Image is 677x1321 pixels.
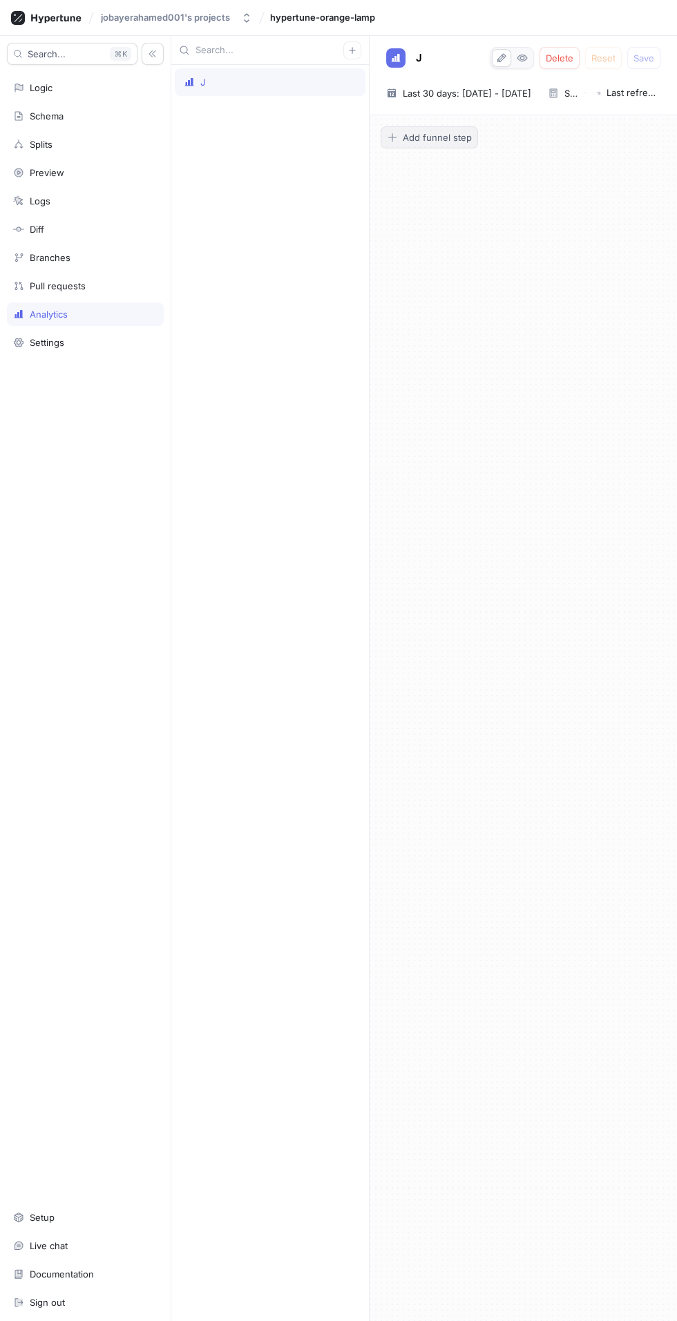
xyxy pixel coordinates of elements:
[546,54,573,62] span: Delete
[30,195,50,206] div: Logs
[30,337,64,348] div: Settings
[564,89,579,98] div: Select test statistics
[7,43,137,65] button: Search...K
[30,139,53,150] div: Splits
[101,12,230,23] div: jobayerahamed001's projects
[30,1297,65,1308] div: Sign out
[30,224,44,235] div: Diff
[30,82,53,93] div: Logic
[28,50,66,58] span: Search...
[540,47,580,69] button: Delete
[403,133,472,142] span: Add funnel step
[585,47,622,69] button: Reset
[381,126,478,148] button: Add funnel step
[110,47,131,61] div: K
[30,167,64,178] div: Preview
[196,44,343,57] input: Search...
[30,1269,94,1280] div: Documentation
[95,6,258,29] button: jobayerahamed001's projects
[7,1262,164,1286] a: Documentation
[30,252,70,263] div: Branches
[633,54,654,62] span: Save
[30,110,64,122] div: Schema
[403,86,531,100] span: Last 30 days: [DATE] - [DATE]
[30,1212,55,1223] div: Setup
[627,47,660,69] button: Save
[270,12,375,22] span: hypertune-orange-lamp
[542,83,591,104] button: Select test statistics
[416,52,422,64] span: J
[591,54,616,62] span: Reset
[30,280,86,291] div: Pull requests
[200,77,205,88] div: J
[30,309,68,320] div: Analytics
[607,86,660,100] span: Last refreshed at [DATE] 10:33:03
[30,1240,68,1251] div: Live chat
